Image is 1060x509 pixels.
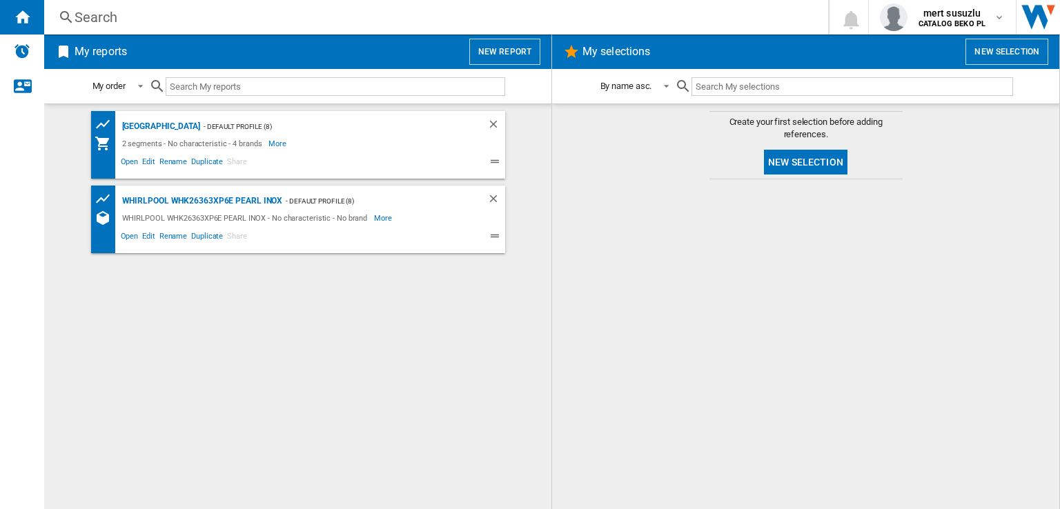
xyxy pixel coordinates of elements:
[580,39,653,65] h2: My selections
[225,230,249,246] span: Share
[72,39,130,65] h2: My reports
[487,192,505,210] div: Delete
[119,135,269,152] div: 2 segments - No characteristic - 4 brands
[95,190,119,208] div: Prices and No. offers by brand graph
[919,19,985,28] b: CATALOG BEKO PL
[919,6,985,20] span: mert susuzlu
[282,192,459,210] div: - Default profile (8)
[75,8,792,27] div: Search
[965,39,1048,65] button: New selection
[764,150,847,174] button: New selection
[166,77,505,96] input: Search My reports
[200,118,460,135] div: - Default profile (8)
[95,135,119,152] div: My Assortment
[95,210,119,226] div: References
[225,155,249,172] span: Share
[119,155,141,172] span: Open
[119,118,200,135] div: [GEOGRAPHIC_DATA]
[119,210,375,226] div: WHIRLPOOL WHK26363XP6E PEARL INOX - No characteristic - No brand
[119,192,283,210] div: WHIRLPOOL WHK26363XP6E PEARL INOX
[268,135,288,152] span: More
[157,155,189,172] span: Rename
[880,3,907,31] img: profile.jpg
[189,230,225,246] span: Duplicate
[189,155,225,172] span: Duplicate
[14,43,30,59] img: alerts-logo.svg
[469,39,540,65] button: New report
[374,210,394,226] span: More
[487,118,505,135] div: Delete
[157,230,189,246] span: Rename
[600,81,652,91] div: By name asc.
[92,81,126,91] div: My order
[691,77,1012,96] input: Search My selections
[95,116,119,133] div: Prices and No. offers by retailer graph
[140,230,157,246] span: Edit
[119,230,141,246] span: Open
[709,116,903,141] span: Create your first selection before adding references.
[140,155,157,172] span: Edit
